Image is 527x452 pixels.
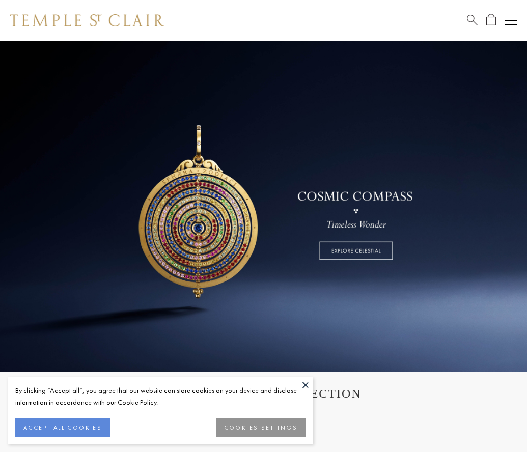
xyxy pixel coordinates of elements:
div: By clicking “Accept all”, you agree that our website can store cookies on your device and disclos... [15,385,306,408]
a: Open Shopping Bag [486,14,496,26]
button: Open navigation [505,14,517,26]
a: Search [467,14,478,26]
img: Temple St. Clair [10,14,164,26]
button: ACCEPT ALL COOKIES [15,418,110,437]
button: COOKIES SETTINGS [216,418,306,437]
